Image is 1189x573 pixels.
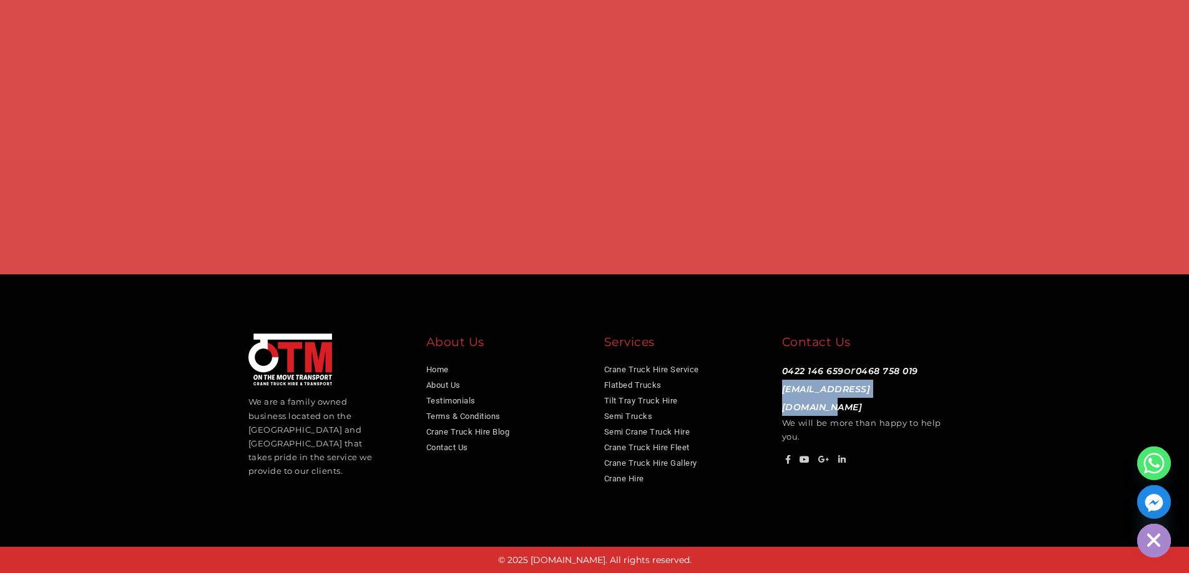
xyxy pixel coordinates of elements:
p: © 2025 [DOMAIN_NAME]. All rights reserved. [6,553,1183,568]
p: We are a family owned business located on the [GEOGRAPHIC_DATA] and [GEOGRAPHIC_DATA] that takes ... [248,395,376,478]
a: Crane Truck Hire Gallery [604,458,697,468]
a: Semi Trucks [604,412,653,421]
a: 0468 758 019 [856,365,918,377]
div: Contact Us [782,334,941,355]
a: Facebook_Messenger [1137,485,1171,519]
div: Services [604,334,763,355]
span: or [782,364,918,413]
p: We will be more than happy to help you. [782,362,941,443]
nav: Services [604,362,763,486]
a: [EMAIL_ADDRESS][DOMAIN_NAME] [782,383,871,413]
a: 0422 146 659 [782,365,844,377]
a: Testimonials [426,396,476,405]
a: Contact Us [426,443,468,452]
a: Semi Crane Truck Hire [604,427,690,436]
a: Terms & Conditions [426,412,501,421]
a: Crane Truck Hire Service [604,365,699,374]
a: Crane Truck Hire Fleet [604,443,690,452]
nav: About Us [426,362,585,455]
div: About Us [426,334,585,355]
a: Crane Truck Hire Blog [426,427,510,436]
a: Crane Hire [604,474,644,483]
img: footer Logo [248,334,332,385]
a: Flatbed Trucks [604,380,662,390]
a: Tilt Tray Truck Hire [604,396,678,405]
a: About Us [426,380,461,390]
a: Home [426,365,449,374]
a: Whatsapp [1137,446,1171,480]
